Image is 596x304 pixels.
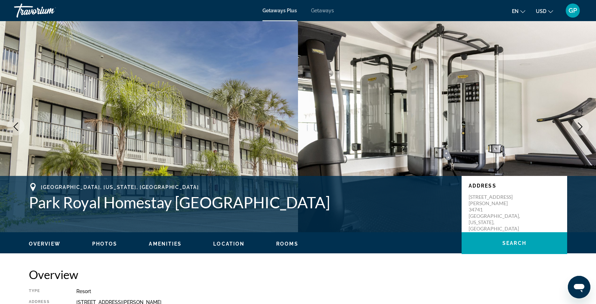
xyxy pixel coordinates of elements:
[14,1,84,20] a: Travorium
[29,193,455,211] h1: Park Royal Homestay [GEOGRAPHIC_DATA]
[149,241,182,247] button: Amenities
[29,267,567,281] h2: Overview
[149,241,182,247] span: Amenities
[276,241,298,247] span: Rooms
[311,8,334,13] a: Getaways
[29,289,59,294] div: Type
[536,8,546,14] span: USD
[568,276,590,298] iframe: Button to launch messaging window
[469,194,525,232] p: [STREET_ADDRESS][PERSON_NAME] 34741 [GEOGRAPHIC_DATA], [US_STATE], [GEOGRAPHIC_DATA]
[92,241,118,247] button: Photos
[512,8,519,14] span: en
[7,118,25,135] button: Previous image
[512,6,525,16] button: Change language
[92,241,118,247] span: Photos
[469,183,560,189] p: Address
[571,118,589,135] button: Next image
[29,241,61,247] button: Overview
[29,241,61,247] span: Overview
[41,184,199,190] span: [GEOGRAPHIC_DATA], [US_STATE], [GEOGRAPHIC_DATA]
[462,232,567,254] button: Search
[536,6,553,16] button: Change currency
[213,241,245,247] button: Location
[502,240,526,246] span: Search
[76,289,567,294] div: Resort
[569,7,577,14] span: GP
[276,241,298,247] button: Rooms
[262,8,297,13] a: Getaways Plus
[213,241,245,247] span: Location
[564,3,582,18] button: User Menu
